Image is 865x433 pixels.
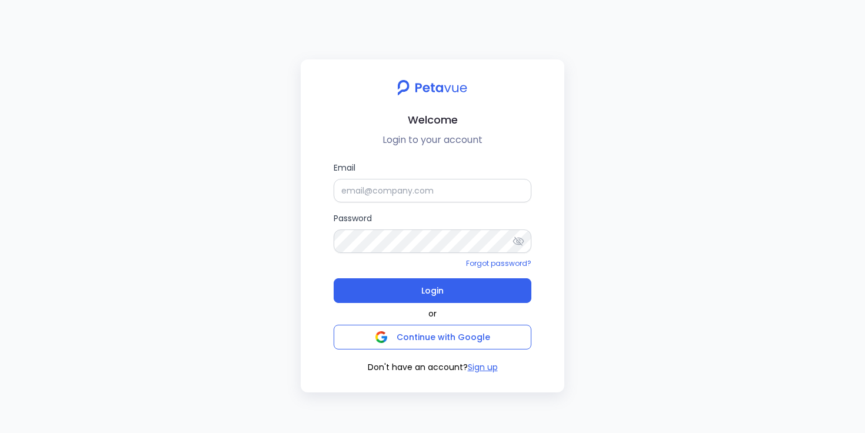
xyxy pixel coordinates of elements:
[334,179,531,202] input: Email
[397,331,490,343] span: Continue with Google
[468,361,498,374] button: Sign up
[428,308,437,320] span: or
[368,361,468,374] span: Don't have an account?
[466,258,531,268] a: Forgot password?
[334,278,531,303] button: Login
[334,229,531,253] input: Password
[334,161,531,202] label: Email
[310,133,555,147] p: Login to your account
[421,282,444,299] span: Login
[390,74,475,102] img: petavue logo
[334,325,531,349] button: Continue with Google
[310,111,555,128] h2: Welcome
[334,212,531,253] label: Password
